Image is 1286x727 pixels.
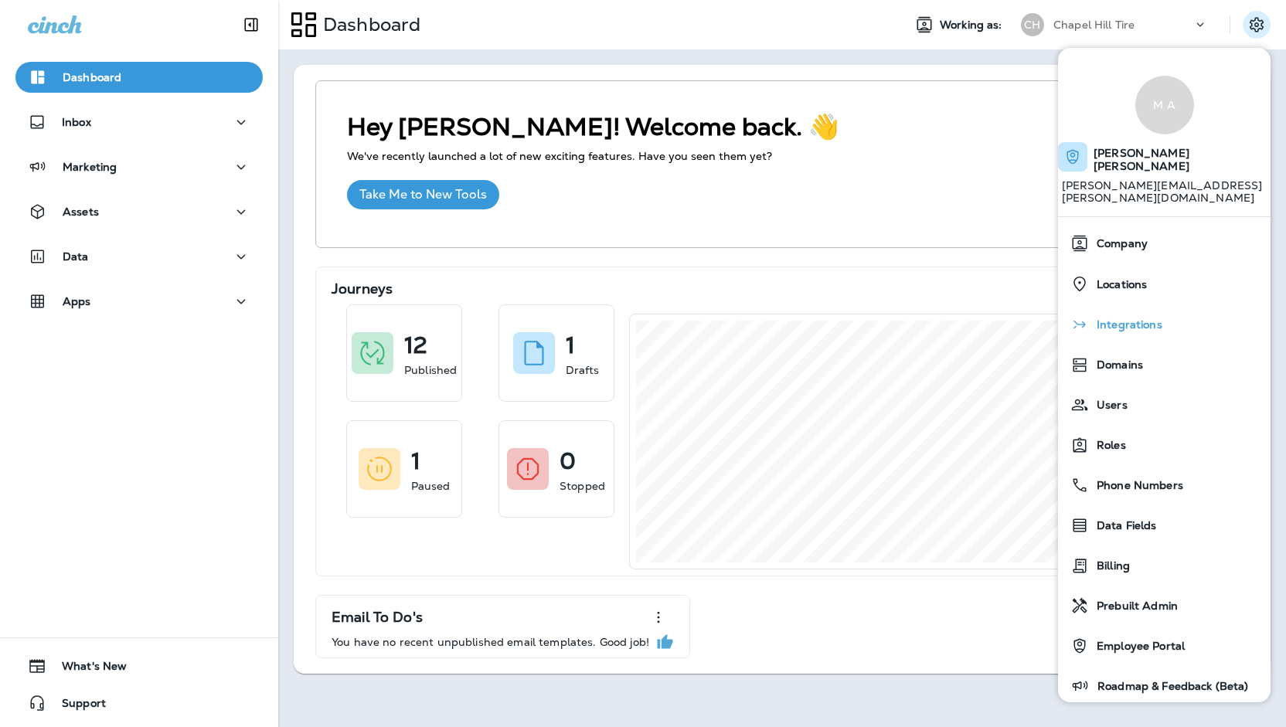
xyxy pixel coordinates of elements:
span: Company [1089,237,1148,250]
p: [PERSON_NAME][EMAIL_ADDRESS][PERSON_NAME][DOMAIN_NAME] [1062,179,1267,216]
p: Apps [63,295,91,307]
p: Data [63,250,89,263]
p: Chapel Hill Tire [1053,19,1135,31]
button: Settings [1243,11,1271,39]
p: Assets [63,206,99,218]
button: Assets [15,196,263,227]
a: Phone Numbers [1064,470,1264,501]
a: Roles [1064,430,1264,460]
a: Locations [1064,268,1264,300]
span: Domains [1089,358,1143,372]
span: Support [46,697,106,715]
button: Integrations [1058,304,1271,345]
span: Users [1089,399,1128,412]
p: Inbox [62,116,91,128]
span: What's New [46,660,127,678]
button: Billing [1058,545,1271,586]
a: Users [1064,389,1264,420]
a: Prebuilt Admin [1064,590,1264,621]
p: Journeys [332,281,393,297]
a: Company [1064,228,1264,259]
button: Locations [1058,263,1271,304]
button: Data Fields [1058,505,1271,545]
button: Phone Numbers [1058,465,1271,505]
h2: Hey [PERSON_NAME]! Welcome back. 👋 [347,112,1217,141]
span: Phone Numbers [1089,479,1183,492]
button: Apps [15,286,263,317]
button: Inbox [15,107,263,138]
div: Cinchie Super User [1058,142,1087,172]
button: Roadmap & Feedback (Beta) [1058,666,1271,706]
span: Integrations [1089,318,1162,331]
button: Company [1058,223,1271,263]
span: Prebuilt Admin [1089,600,1178,613]
button: Collapse Sidebar [230,9,273,40]
button: Data [15,241,263,272]
button: Support [15,688,263,719]
p: You have no recent unpublished email templates. Good job! [332,636,649,648]
span: Employee Portal [1089,640,1185,653]
button: Dashboard [15,62,263,93]
span: [PERSON_NAME] [PERSON_NAME] [1094,134,1271,179]
a: M A[PERSON_NAME] [PERSON_NAME] [PERSON_NAME][EMAIL_ADDRESS][PERSON_NAME][DOMAIN_NAME] [1058,60,1271,216]
p: We've recently launched a lot of new exciting features. Have you seen them yet? [347,149,1217,165]
p: Dashboard [317,13,420,36]
a: Domains [1064,349,1264,380]
span: Billing [1089,559,1130,572]
button: What's New [15,651,263,681]
span: Working as: [940,19,1005,32]
span: Roadmap & Feedback (Beta) [1090,680,1249,693]
div: CH [1021,13,1044,36]
div: M A [1135,76,1194,134]
button: Marketing [15,151,263,182]
span: Roles [1089,439,1126,452]
button: Users [1058,385,1271,425]
button: Prebuilt Admin [1058,586,1271,626]
p: Stopped [560,478,605,494]
button: Employee Portal [1058,626,1271,666]
p: 0 [560,454,576,469]
p: 12 [404,338,427,353]
span: Locations [1089,278,1147,291]
p: Paused [411,478,451,494]
p: Dashboard [63,71,121,83]
a: Billing [1064,550,1264,581]
a: Data Fields [1064,510,1264,541]
a: Integrations [1064,309,1264,340]
p: Drafts [566,362,600,378]
p: Email To Do's [332,610,423,625]
p: 1 [411,454,420,469]
button: Roles [1058,425,1271,465]
span: Data Fields [1089,519,1157,532]
button: Take Me to New Tools [347,180,499,209]
p: 1 [566,338,575,353]
p: Marketing [63,161,117,173]
a: Roadmap & Feedback (Beta) [1064,671,1264,702]
button: Domains [1058,345,1271,385]
p: Published [404,362,457,378]
a: Employee Portal [1064,630,1264,661]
